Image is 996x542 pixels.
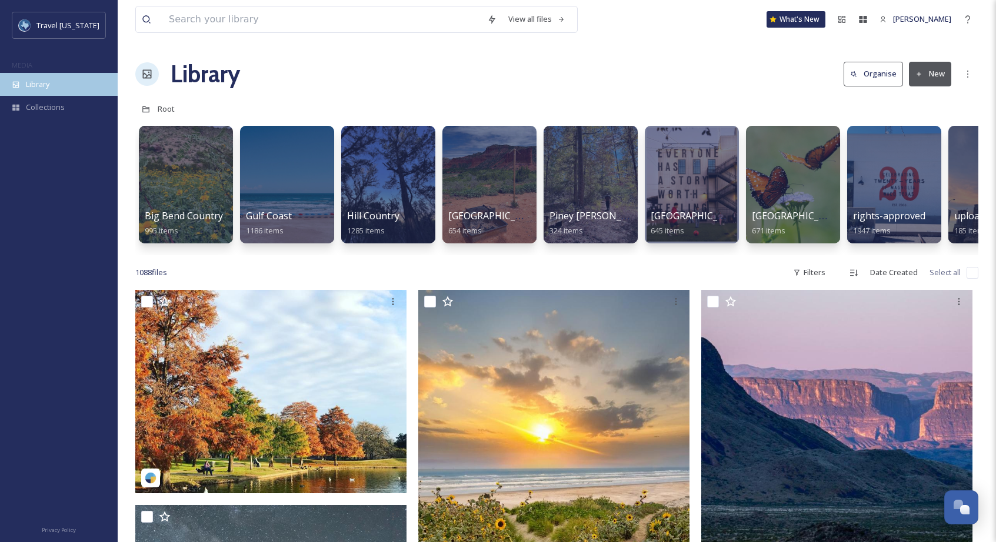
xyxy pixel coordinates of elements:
a: [GEOGRAPHIC_DATA]654 items [448,210,543,236]
input: Search your library [163,6,481,32]
a: [GEOGRAPHIC_DATA][US_STATE]671 items [752,210,899,236]
span: [GEOGRAPHIC_DATA] [448,209,543,222]
a: uploaded185 items [954,210,995,236]
span: 1285 items [347,225,385,236]
span: 645 items [651,225,684,236]
span: 995 items [145,225,178,236]
span: Hill Country [347,209,399,222]
span: uploaded [954,209,995,222]
div: Filters [787,261,831,284]
a: [GEOGRAPHIC_DATA]645 items [651,210,745,236]
a: What's New [767,11,825,28]
span: Privacy Policy [42,526,76,534]
a: Piney [PERSON_NAME]324 items [549,210,651,236]
span: Gulf Coast [246,209,292,222]
span: Big Bend Country [145,209,223,222]
a: rights-approved1947 items [853,210,925,236]
span: Travel [US_STATE] [36,20,99,31]
span: Root [158,103,175,114]
button: Open Chat [944,490,978,524]
span: 185 items [954,225,988,236]
a: Privacy Policy [42,522,76,536]
span: 1947 items [853,225,891,236]
a: Big Bend Country995 items [145,210,223,236]
span: rights-approved [853,209,925,222]
img: copakera-17986787344111925.jpeg [135,290,407,493]
span: 1088 file s [135,267,167,278]
img: images%20%281%29.jpeg [19,19,31,31]
a: Gulf Coast1186 items [246,210,292,236]
a: View all files [502,8,571,31]
span: [GEOGRAPHIC_DATA] [651,209,745,222]
span: MEDIA [12,61,32,69]
a: Hill Country1285 items [347,210,399,236]
span: 1186 items [246,225,284,236]
span: [PERSON_NAME] [893,14,951,24]
span: Select all [930,267,961,278]
button: New [909,62,951,86]
span: 324 items [549,225,583,236]
a: Library [171,56,240,92]
span: Library [26,79,49,90]
span: Collections [26,102,65,113]
a: [PERSON_NAME] [874,8,957,31]
span: 654 items [448,225,482,236]
div: Date Created [864,261,924,284]
img: snapsea-logo.png [145,472,156,484]
span: Piney [PERSON_NAME] [549,209,651,222]
button: Organise [844,62,903,86]
span: 671 items [752,225,785,236]
span: [GEOGRAPHIC_DATA][US_STATE] [752,209,899,222]
a: Root [158,102,175,116]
